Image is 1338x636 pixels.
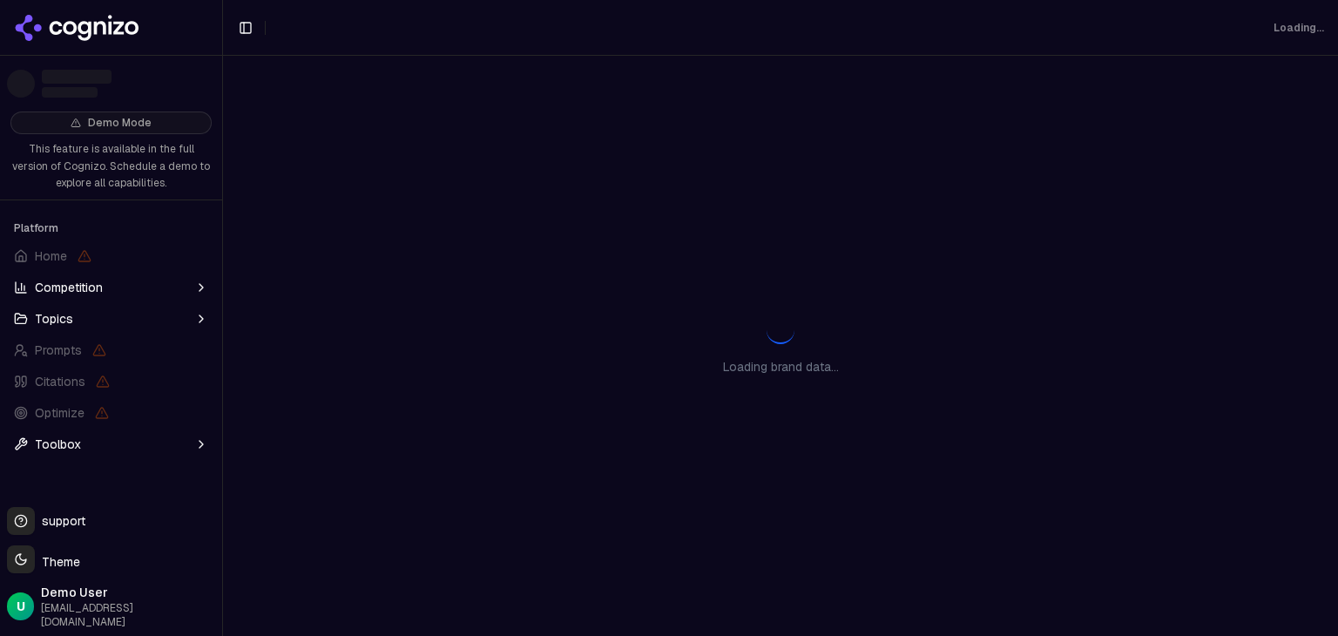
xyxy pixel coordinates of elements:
[41,601,215,629] span: [EMAIL_ADDRESS][DOMAIN_NAME]
[35,247,67,265] span: Home
[723,358,839,376] p: Loading brand data...
[1274,21,1324,35] div: Loading...
[17,598,25,615] span: U
[7,430,215,458] button: Toolbox
[7,214,215,242] div: Platform
[35,279,103,296] span: Competition
[35,342,82,359] span: Prompts
[7,274,215,301] button: Competition
[7,305,215,333] button: Topics
[35,373,85,390] span: Citations
[88,116,152,130] span: Demo Mode
[35,554,80,570] span: Theme
[41,584,215,601] span: Demo User
[35,436,81,453] span: Toolbox
[35,512,85,530] span: support
[35,404,84,422] span: Optimize
[35,310,73,328] span: Topics
[10,141,212,193] p: This feature is available in the full version of Cognizo. Schedule a demo to explore all capabili...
